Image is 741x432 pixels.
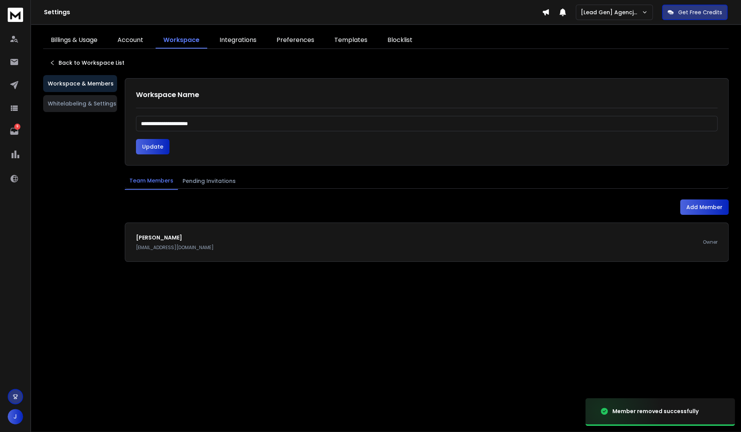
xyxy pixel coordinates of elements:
[14,124,20,130] p: 9
[7,124,22,139] a: 9
[703,239,718,245] p: Owner
[678,8,722,16] p: Get Free Credits
[581,8,642,16] p: [Lead Gen] Agencje pracy
[380,32,420,49] a: Blocklist
[680,199,729,215] button: Add Member
[43,95,117,112] button: Whitelabeling & Settings
[8,409,23,424] button: J
[44,8,542,17] h1: Settings
[125,172,178,190] button: Team Members
[43,55,131,70] button: Back to Workspace List
[327,32,375,49] a: Templates
[59,59,124,67] p: Back to Workspace List
[269,32,322,49] a: Preferences
[110,32,151,49] a: Account
[8,8,23,22] img: logo
[43,75,117,92] button: Workspace & Members
[136,139,169,154] button: Update
[136,89,718,100] h1: Workspace Name
[156,32,207,49] a: Workspace
[178,172,240,189] button: Pending Invitations
[212,32,264,49] a: Integrations
[136,244,214,251] p: [EMAIL_ADDRESS][DOMAIN_NAME]
[136,234,214,241] h1: [PERSON_NAME]
[612,407,699,415] div: Member removed successfully
[43,32,105,49] a: Billings & Usage
[662,5,728,20] button: Get Free Credits
[49,59,124,67] a: Back to Workspace List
